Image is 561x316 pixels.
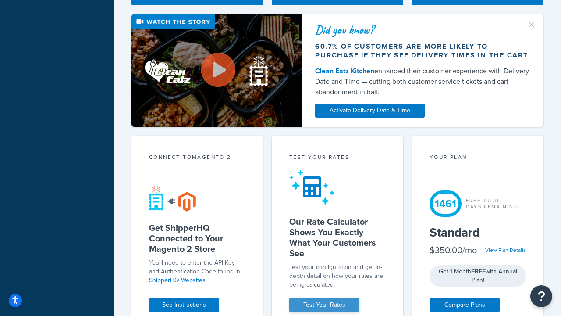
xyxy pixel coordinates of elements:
p: You'll need to enter the API Key and Authentication Code found in [149,259,245,285]
a: Activate Delivery Date & Time [315,104,425,118]
div: Free Trial Days Remaining [466,197,518,210]
a: Clean Eatz Kitchen [315,66,374,76]
div: Did you know? [315,24,530,36]
a: See Instructions [149,298,219,312]
h5: Our Rate Calculator Shows You Exactly What Your Customers See [289,216,386,259]
div: $350.00/mo [430,244,477,256]
div: Test your configuration and get in-depth detail on how your rates are being calculated. [289,263,386,289]
h5: Standard [430,226,526,240]
a: Test Your Rates [289,298,359,312]
h5: Get ShipperHQ Connected to Your Magento 2 Store [149,223,245,254]
strong: FREE [471,267,486,276]
img: connect-shq-magento-24cdf84b.svg [149,184,196,212]
div: 60.7% of customers are more likely to purchase if they see delivery times in the cart [315,42,530,60]
div: 1461 [430,190,462,217]
div: Get 1 Month with Annual Plan! [430,265,526,287]
div: Test your rates [289,153,386,163]
div: Your Plan [430,153,526,163]
div: Connect to Magento 2 [149,153,245,163]
img: Video thumbnail [131,14,302,127]
a: View Plan Details [485,246,526,254]
a: ShipperHQ Websites [149,276,206,285]
a: Compare Plans [430,298,500,312]
button: Open Resource Center [530,285,552,307]
div: enhanced their customer experience with Delivery Date and Time — cutting both customer service ti... [315,66,530,97]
